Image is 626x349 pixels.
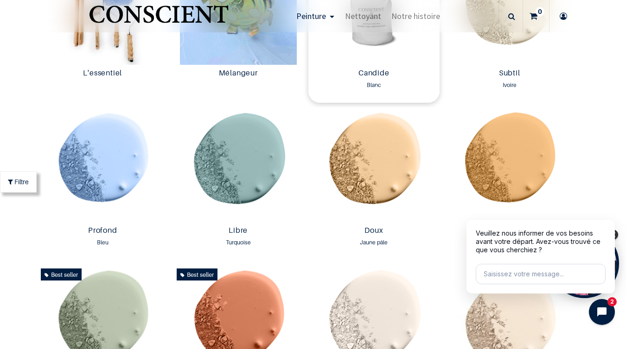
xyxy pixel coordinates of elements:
[41,268,82,280] div: Best seller
[345,11,381,21] span: Nettoyant
[177,226,300,237] a: Libre
[448,226,572,237] a: Optimiste
[448,238,572,247] div: [PERSON_NAME]
[173,107,304,222] img: Product image
[448,81,572,90] div: Ivoire
[14,177,29,187] span: Filtre
[177,268,217,280] div: Best seller
[536,7,544,16] sup: 0
[41,238,165,247] div: Bleu
[177,69,300,79] a: Mélangeur
[312,238,436,247] div: Jaune pâle
[37,107,168,222] img: Product image
[391,11,440,21] span: Notre histoire
[448,69,572,79] a: Subtil
[41,226,165,237] a: Profond
[312,81,436,90] div: Blanc
[312,226,436,237] a: Doux
[312,69,436,79] a: Candide
[308,107,440,222] img: Product image
[41,69,165,79] a: L'essentiel
[296,11,326,21] span: Peinture
[444,107,575,222] img: Product image
[177,238,300,247] div: Turquoise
